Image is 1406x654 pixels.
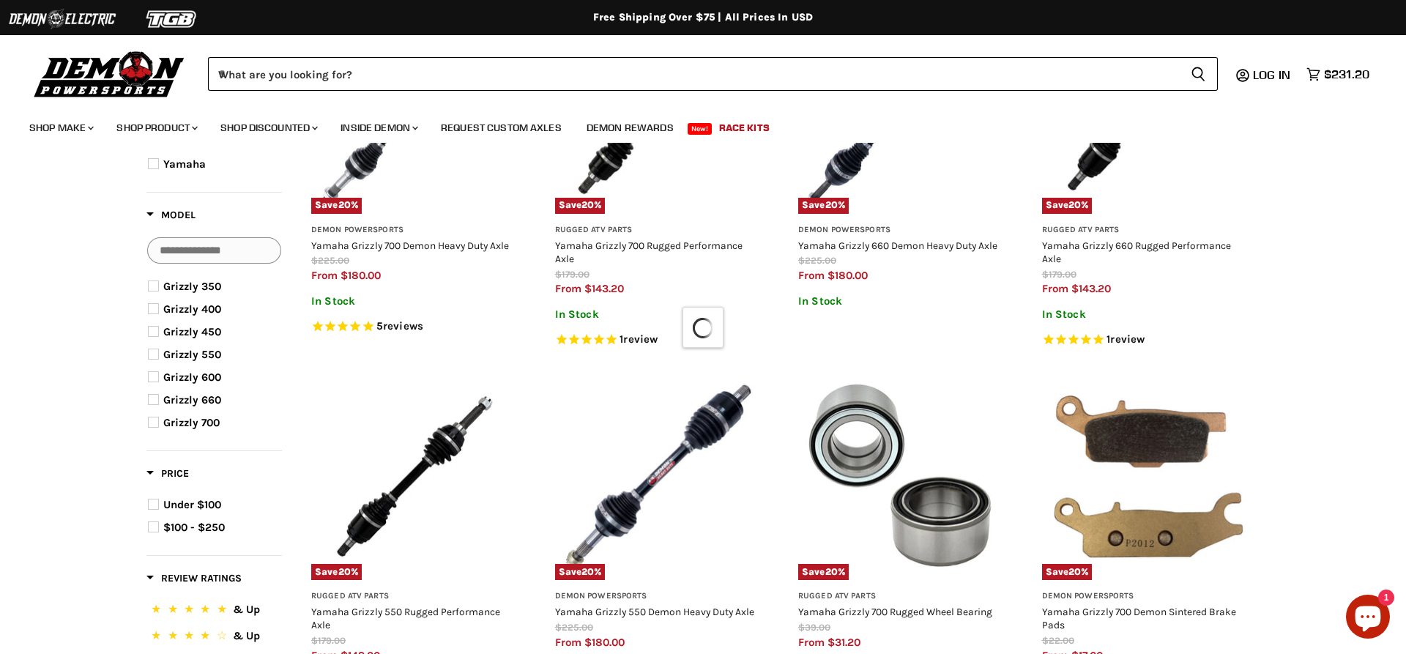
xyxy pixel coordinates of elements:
[798,255,836,266] span: $225.00
[117,11,1289,24] div: Free Shipping Over $75 | All Prices In USD
[1042,198,1093,214] span: Save %
[338,199,351,210] span: 20
[555,198,606,214] span: Save %
[163,280,221,293] span: Grizzly 350
[827,636,860,649] span: $31.20
[555,636,581,649] span: from
[163,348,221,361] span: Grizzly 550
[555,308,762,321] p: In Stock
[18,113,103,143] a: Shop Make
[233,603,260,616] span: & Up
[146,467,189,480] span: Price
[311,295,518,308] p: In Stock
[798,622,830,633] span: $39.00
[825,566,838,577] span: 20
[555,225,762,236] h3: Rugged ATV Parts
[146,467,189,485] button: Filter by Price
[576,113,685,143] a: Demon Rewards
[311,198,362,214] span: Save %
[1042,225,1249,236] h3: Rugged ATV Parts
[311,225,518,236] h3: Demon Powersports
[148,627,280,648] button: 4 Stars.
[581,199,594,210] span: 20
[163,498,221,511] span: Under $100
[1042,374,1249,581] a: Yamaha Grizzly 700 Demon Sintered Brake PadsSave20%
[623,332,658,346] span: review
[163,393,221,406] span: Grizzly 660
[1042,239,1231,264] a: Yamaha Grizzly 660 Rugged Performance Axle
[208,57,1218,91] form: Product
[105,113,207,143] a: Shop Product
[555,564,606,580] span: Save %
[1042,269,1076,280] span: $179.00
[798,198,849,214] span: Save %
[117,5,227,33] img: TGB Logo 2
[798,374,1005,581] a: Yamaha Grizzly 700 Rugged Wheel BearingSave20%
[555,282,581,295] span: from
[584,282,624,295] span: $143.20
[708,113,781,143] a: Race Kits
[146,572,242,584] span: Review Ratings
[555,239,743,264] a: Yamaha Grizzly 700 Rugged Performance Axle
[147,237,281,264] input: Search Options
[1106,332,1145,346] span: 1 reviews
[1068,566,1081,577] span: 20
[555,374,762,581] a: Yamaha Grizzly 550 Demon Heavy Duty AxleSave20%
[1110,332,1145,346] span: review
[311,564,362,580] span: Save %
[688,123,713,135] span: New!
[555,606,754,617] a: Yamaha Grizzly 550 Demon Heavy Duty Axle
[233,629,260,642] span: & Up
[146,571,242,590] button: Filter by Review Ratings
[311,255,349,266] span: $225.00
[311,374,518,581] a: Yamaha Grizzly 550 Rugged Performance AxleSave20%
[7,5,117,33] img: Demon Electric Logo 2
[555,622,593,633] span: $225.00
[1042,282,1068,295] span: from
[798,564,849,580] span: Save %
[1342,595,1394,642] inbox-online-store-chat: Shopify online store chat
[311,635,346,646] span: $179.00
[376,319,423,332] span: 5 reviews
[341,269,381,282] span: $180.00
[163,157,206,171] span: Yamaha
[798,225,1005,236] h3: Demon Powersports
[430,113,573,143] a: Request Custom Axles
[1042,564,1093,580] span: Save %
[581,566,594,577] span: 20
[311,269,338,282] span: from
[311,591,518,602] h3: Rugged ATV Parts
[1042,635,1074,646] span: $22.00
[146,208,196,226] button: Filter by Model
[1042,591,1249,602] h3: Demon Powersports
[1042,308,1249,321] p: In Stock
[148,601,280,622] button: 5 Stars.
[1042,374,1249,581] img: Yamaha Grizzly 700 Demon Sintered Brake Pads
[1246,68,1299,81] a: Log in
[330,113,427,143] a: Inside Demon
[1042,606,1236,631] a: Yamaha Grizzly 700 Demon Sintered Brake Pads
[383,319,423,332] span: reviews
[1071,282,1111,295] span: $143.20
[798,269,825,282] span: from
[311,606,500,631] a: Yamaha Grizzly 550 Rugged Performance Axle
[163,302,221,316] span: Grizzly 400
[208,57,1179,91] input: When autocomplete results are available use up and down arrows to review and enter to select
[163,371,221,384] span: Grizzly 600
[1042,332,1249,348] span: Rated 5.0 out of 5 stars 1 reviews
[163,416,220,429] span: Grizzly 700
[1299,64,1377,85] a: $231.20
[798,606,992,617] a: Yamaha Grizzly 700 Rugged Wheel Bearing
[146,209,196,221] span: Model
[798,239,997,251] a: Yamaha Grizzly 660 Demon Heavy Duty Axle
[29,48,190,100] img: Demon Powersports
[555,269,589,280] span: $179.00
[798,636,825,649] span: from
[338,566,351,577] span: 20
[798,591,1005,602] h3: Rugged ATV Parts
[555,591,762,602] h3: Demon Powersports
[311,374,518,581] img: Yamaha Grizzly 550 Rugged Performance Axle
[1179,57,1218,91] button: Search
[555,374,762,581] img: Yamaha Grizzly 550 Demon Heavy Duty Axle
[163,325,221,338] span: Grizzly 450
